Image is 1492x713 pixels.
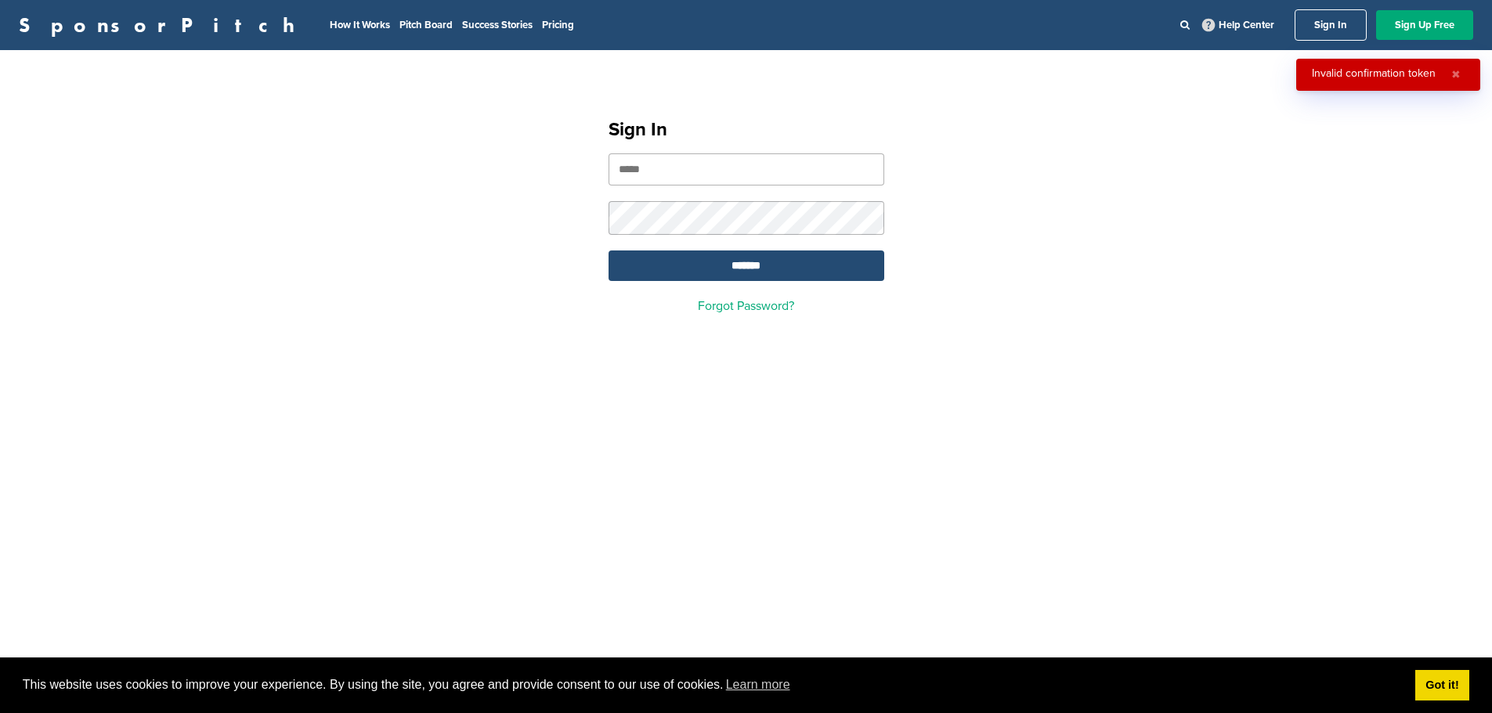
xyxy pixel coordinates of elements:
a: Sign Up Free [1376,10,1473,40]
button: Close [1447,68,1465,81]
h1: Sign In [609,116,884,144]
a: Sign In [1295,9,1367,41]
a: Success Stories [462,19,533,31]
div: Invalid confirmation token [1312,68,1436,79]
a: Pitch Board [399,19,453,31]
a: dismiss cookie message [1415,670,1469,701]
a: learn more about cookies [724,673,793,697]
a: How It Works [330,19,390,31]
a: Help Center [1199,16,1277,34]
span: This website uses cookies to improve your experience. By using the site, you agree and provide co... [23,673,1403,697]
a: Pricing [542,19,574,31]
a: Forgot Password? [698,298,794,314]
a: SponsorPitch [19,15,305,35]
